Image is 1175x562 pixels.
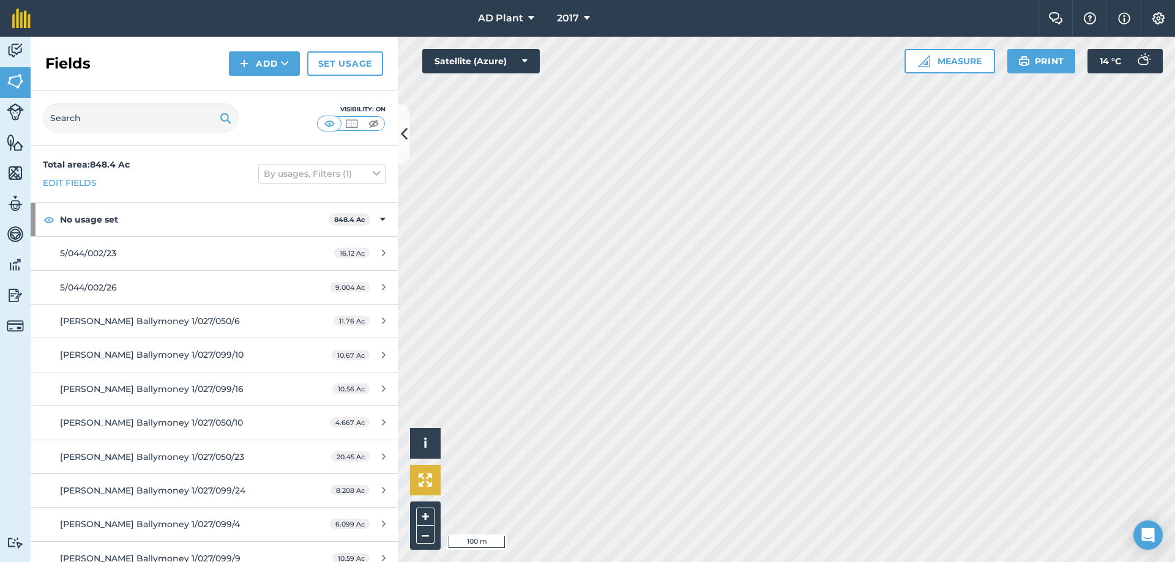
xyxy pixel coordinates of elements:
a: Set usage [307,51,383,76]
span: [PERSON_NAME] Ballymoney 1/027/099/10 [60,349,244,360]
span: [PERSON_NAME] Ballymoney 1/027/050/6 [60,316,240,327]
button: By usages, Filters (1) [258,164,386,183]
span: 6.099 Ac [330,519,370,529]
img: svg+xml;base64,PHN2ZyB4bWxucz0iaHR0cDovL3d3dy53My5vcmcvMjAwMC9zdmciIHdpZHRoPSIxOSIgaGVpZ2h0PSIyNC... [220,111,231,125]
img: svg+xml;base64,PHN2ZyB4bWxucz0iaHR0cDovL3d3dy53My5vcmcvMjAwMC9zdmciIHdpZHRoPSI1NiIgaGVpZ2h0PSI2MC... [7,164,24,182]
button: Measure [905,49,995,73]
img: svg+xml;base64,PD94bWwgdmVyc2lvbj0iMS4wIiBlbmNvZGluZz0idXRmLTgiPz4KPCEtLSBHZW5lcmF0b3I6IEFkb2JlIE... [7,256,24,274]
img: svg+xml;base64,PHN2ZyB4bWxucz0iaHR0cDovL3d3dy53My5vcmcvMjAwMC9zdmciIHdpZHRoPSI1MCIgaGVpZ2h0PSI0MC... [344,117,359,130]
button: + [416,508,435,526]
img: svg+xml;base64,PHN2ZyB4bWxucz0iaHR0cDovL3d3dy53My5vcmcvMjAwMC9zdmciIHdpZHRoPSI1NiIgaGVpZ2h0PSI2MC... [7,72,24,91]
span: 2017 [557,11,579,26]
span: 16.12 Ac [334,248,370,258]
span: [PERSON_NAME] Ballymoney 1/027/050/23 [60,451,244,462]
a: [PERSON_NAME] Ballymoney 1/027/099/46.099 Ac [31,508,398,541]
img: fieldmargin Logo [12,9,31,28]
span: 4.667 Ac [330,417,370,427]
span: [PERSON_NAME] Ballymoney 1/027/099/4 [60,519,240,530]
img: svg+xml;base64,PHN2ZyB4bWxucz0iaHR0cDovL3d3dy53My5vcmcvMjAwMC9zdmciIHdpZHRoPSIxOCIgaGVpZ2h0PSIyNC... [43,212,54,227]
img: svg+xml;base64,PD94bWwgdmVyc2lvbj0iMS4wIiBlbmNvZGluZz0idXRmLTgiPz4KPCEtLSBHZW5lcmF0b3I6IEFkb2JlIE... [7,225,24,243]
span: 9.004 Ac [330,282,370,292]
img: svg+xml;base64,PHN2ZyB4bWxucz0iaHR0cDovL3d3dy53My5vcmcvMjAwMC9zdmciIHdpZHRoPSIxNyIgaGVpZ2h0PSIxNy... [1118,11,1130,26]
img: A cog icon [1151,12,1166,24]
img: Four arrows, one pointing top left, one top right, one bottom right and the last bottom left [419,473,432,487]
button: Add [229,51,300,76]
span: 5/044/002/23 [60,248,116,259]
img: Ruler icon [918,55,930,67]
span: i [423,435,427,451]
a: [PERSON_NAME] Ballymoney 1/027/099/248.208 Ac [31,474,398,507]
span: 14 ° C [1100,49,1121,73]
div: No usage set848.4 Ac [31,203,398,236]
input: Search [43,103,239,133]
img: svg+xml;base64,PD94bWwgdmVyc2lvbj0iMS4wIiBlbmNvZGluZz0idXRmLTgiPz4KPCEtLSBHZW5lcmF0b3I6IEFkb2JlIE... [7,317,24,335]
img: svg+xml;base64,PD94bWwgdmVyc2lvbj0iMS4wIiBlbmNvZGluZz0idXRmLTgiPz4KPCEtLSBHZW5lcmF0b3I6IEFkb2JlIE... [7,286,24,305]
img: svg+xml;base64,PHN2ZyB4bWxucz0iaHR0cDovL3d3dy53My5vcmcvMjAwMC9zdmciIHdpZHRoPSI1NiIgaGVpZ2h0PSI2MC... [7,133,24,152]
img: svg+xml;base64,PHN2ZyB4bWxucz0iaHR0cDovL3d3dy53My5vcmcvMjAwMC9zdmciIHdpZHRoPSI1MCIgaGVpZ2h0PSI0MC... [322,117,337,130]
a: Edit fields [43,176,97,190]
button: i [410,428,441,459]
img: svg+xml;base64,PHN2ZyB4bWxucz0iaHR0cDovL3d3dy53My5vcmcvMjAwMC9zdmciIHdpZHRoPSIxNCIgaGVpZ2h0PSIyNC... [240,56,248,71]
a: [PERSON_NAME] Ballymoney 1/027/050/611.76 Ac [31,305,398,338]
strong: Total area : 848.4 Ac [43,159,130,170]
div: Open Intercom Messenger [1133,520,1163,550]
img: svg+xml;base64,PD94bWwgdmVyc2lvbj0iMS4wIiBlbmNvZGluZz0idXRmLTgiPz4KPCEtLSBHZW5lcmF0b3I6IEFkb2JlIE... [1131,49,1155,73]
span: 10.67 Ac [332,350,370,360]
img: svg+xml;base64,PD94bWwgdmVyc2lvbj0iMS4wIiBlbmNvZGluZz0idXRmLTgiPz4KPCEtLSBHZW5lcmF0b3I6IEFkb2JlIE... [7,194,24,213]
a: 5/044/002/269.004 Ac [31,271,398,304]
img: Two speech bubbles overlapping with the left bubble in the forefront [1048,12,1063,24]
span: 11.76 Ac [334,316,370,326]
img: svg+xml;base64,PHN2ZyB4bWxucz0iaHR0cDovL3d3dy53My5vcmcvMjAwMC9zdmciIHdpZHRoPSIxOSIgaGVpZ2h0PSIyNC... [1018,54,1030,68]
a: [PERSON_NAME] Ballymoney 1/027/099/1010.67 Ac [31,338,398,371]
img: svg+xml;base64,PD94bWwgdmVyc2lvbj0iMS4wIiBlbmNvZGluZz0idXRmLTgiPz4KPCEtLSBHZW5lcmF0b3I6IEFkb2JlIE... [7,537,24,549]
span: 8.208 Ac [330,485,370,495]
span: 10.56 Ac [332,383,370,394]
span: [PERSON_NAME] Ballymoney 1/027/050/10 [60,417,243,428]
button: Satellite (Azure) [422,49,540,73]
img: svg+xml;base64,PD94bWwgdmVyc2lvbj0iMS4wIiBlbmNvZGluZz0idXRmLTgiPz4KPCEtLSBHZW5lcmF0b3I6IEFkb2JlIE... [7,103,24,120]
button: Print [1007,49,1076,73]
a: [PERSON_NAME] Ballymoney 1/027/050/2320.45 Ac [31,440,398,473]
button: 14 °C [1087,49,1163,73]
a: [PERSON_NAME] Ballymoney 1/027/099/1610.56 Ac [31,372,398,405]
span: [PERSON_NAME] Ballymoney 1/027/099/24 [60,485,245,496]
span: [PERSON_NAME] Ballymoney 1/027/099/16 [60,383,244,394]
span: 5/044/002/26 [60,282,117,293]
strong: No usage set [60,203,329,236]
a: 5/044/002/2316.12 Ac [31,237,398,270]
span: AD Plant [478,11,523,26]
a: [PERSON_NAME] Ballymoney 1/027/050/104.667 Ac [31,406,398,439]
button: – [416,526,435,544]
h2: Fields [45,54,91,73]
img: svg+xml;base64,PHN2ZyB4bWxucz0iaHR0cDovL3d3dy53My5vcmcvMjAwMC9zdmciIHdpZHRoPSI1MCIgaGVpZ2h0PSI0MC... [366,117,381,130]
div: Visibility: On [317,105,386,114]
strong: 848.4 Ac [334,215,365,224]
img: svg+xml;base64,PD94bWwgdmVyc2lvbj0iMS4wIiBlbmNvZGluZz0idXRmLTgiPz4KPCEtLSBHZW5lcmF0b3I6IEFkb2JlIE... [7,42,24,60]
span: 20.45 Ac [331,451,370,462]
img: A question mark icon [1083,12,1097,24]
